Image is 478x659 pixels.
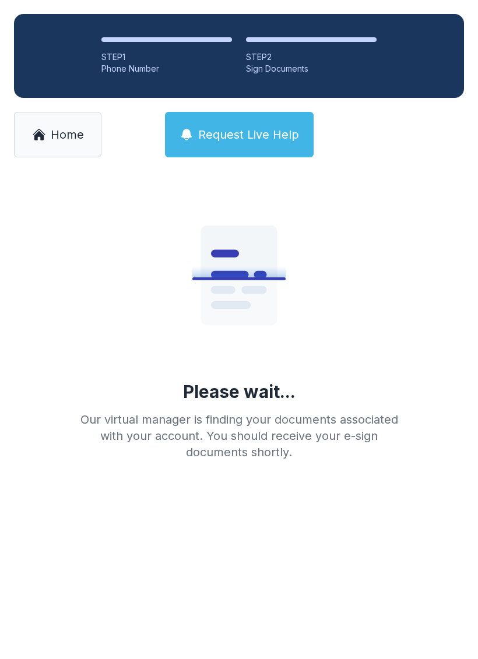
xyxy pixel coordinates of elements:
div: Sign Documents [246,63,377,75]
div: Our virtual manager is finding your documents associated with your account. You should receive yo... [71,411,407,460]
div: Please wait... [183,381,296,402]
div: STEP 1 [101,51,232,63]
div: STEP 2 [246,51,377,63]
span: Home [51,126,84,143]
div: Phone Number [101,63,232,75]
span: Request Live Help [198,126,299,143]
